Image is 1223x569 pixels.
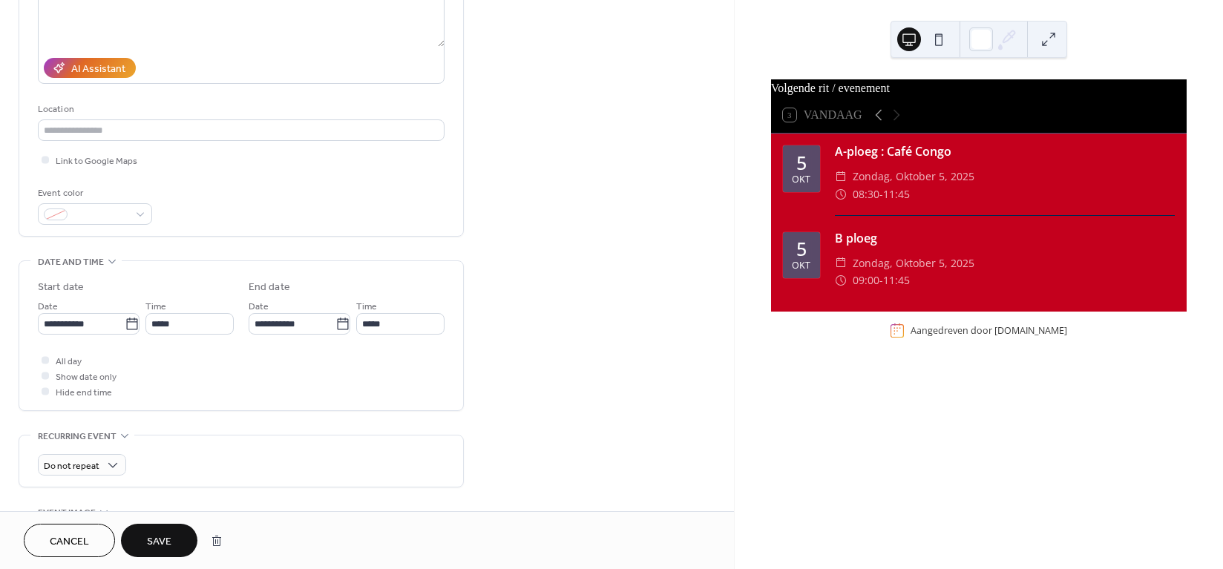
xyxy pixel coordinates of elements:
span: Recurring event [38,429,117,444]
span: 09:00 [853,272,879,289]
a: [DOMAIN_NAME] [994,324,1067,337]
span: Date [249,299,269,315]
div: ​ [835,272,847,289]
div: ​ [835,254,847,272]
div: Location [38,102,442,117]
div: okt [792,261,810,271]
span: Save [147,534,171,550]
span: - [879,272,883,289]
span: Time [145,299,166,315]
div: 5 [796,240,807,258]
span: 11:45 [883,185,910,203]
div: B ploeg [835,229,1175,247]
span: Date and time [38,254,104,270]
span: 11:45 [883,272,910,289]
div: Aangedreven door [911,324,1067,337]
span: zondag, oktober 5, 2025 [853,254,974,272]
div: okt [792,175,810,185]
span: Show date only [56,369,117,385]
button: AI Assistant [44,58,136,78]
span: Do not repeat [44,458,99,475]
button: Cancel [24,524,115,557]
div: ​ [835,168,847,185]
span: Cancel [50,534,89,550]
span: - [879,185,883,203]
span: Event image [38,505,96,521]
span: Link to Google Maps [56,154,137,169]
div: 5 [796,154,807,172]
div: Event color [38,185,149,201]
span: Time [356,299,377,315]
span: Date [38,299,58,315]
span: All day [56,354,82,369]
div: Volgende rit / evenement [771,79,1187,97]
div: AI Assistant [71,62,125,77]
span: 08:30 [853,185,879,203]
span: zondag, oktober 5, 2025 [853,168,974,185]
button: Save [121,524,197,557]
div: End date [249,280,290,295]
div: A-ploeg : Café Congo [835,142,1175,160]
span: Hide end time [56,385,112,401]
div: Start date [38,280,84,295]
div: ​ [835,185,847,203]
